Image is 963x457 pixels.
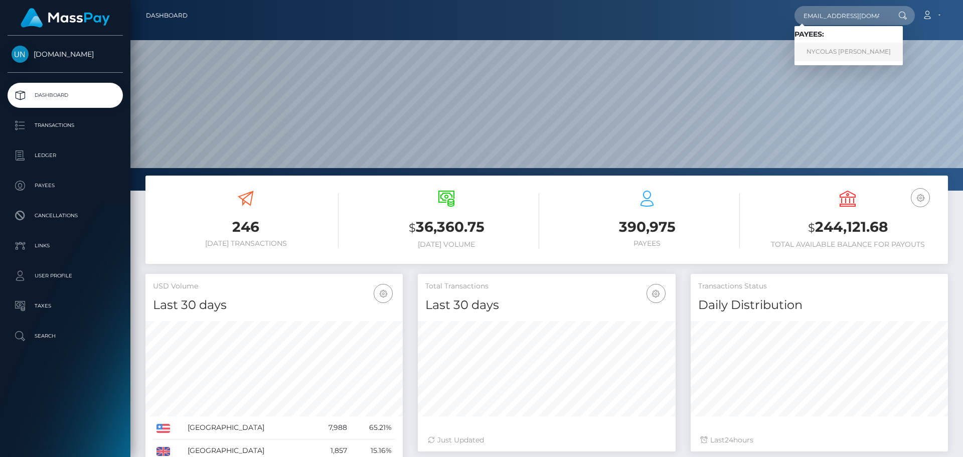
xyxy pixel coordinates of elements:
a: User Profile [8,263,123,288]
p: Links [12,238,119,253]
h3: 244,121.68 [755,217,940,238]
img: US.png [156,424,170,433]
a: Dashboard [8,83,123,108]
p: Dashboard [12,88,119,103]
p: Cancellations [12,208,119,223]
h4: Daily Distribution [698,296,940,314]
h6: Payees: [794,30,903,39]
h3: 36,360.75 [354,217,539,238]
a: Transactions [8,113,123,138]
img: Unlockt.me [12,46,29,63]
a: Search [8,324,123,349]
input: Search... [794,6,889,25]
a: Dashboard [146,5,188,26]
p: Payees [12,178,119,193]
span: [DOMAIN_NAME] [8,50,123,59]
h3: 390,975 [554,217,740,237]
td: 65.21% [351,416,396,439]
h4: Last 30 days [153,296,395,314]
h6: Total Available Balance for Payouts [755,240,940,249]
p: Taxes [12,298,119,314]
a: NYCOLAS [PERSON_NAME] [794,43,903,61]
p: Transactions [12,118,119,133]
td: 7,988 [311,416,351,439]
p: Search [12,329,119,344]
a: Ledger [8,143,123,168]
h6: [DATE] Transactions [153,239,339,248]
td: [GEOGRAPHIC_DATA] [184,416,311,439]
span: 24 [725,435,733,444]
div: Just Updated [428,435,665,445]
h5: Total Transactions [425,281,668,291]
p: Ledger [12,148,119,163]
a: Taxes [8,293,123,319]
h5: Transactions Status [698,281,940,291]
h5: USD Volume [153,281,395,291]
small: $ [409,221,416,235]
img: MassPay Logo [21,8,110,28]
div: Last hours [701,435,938,445]
small: $ [808,221,815,235]
a: Payees [8,173,123,198]
h3: 246 [153,217,339,237]
p: User Profile [12,268,119,283]
img: GB.png [156,447,170,456]
h6: Payees [554,239,740,248]
a: Cancellations [8,203,123,228]
a: Links [8,233,123,258]
h4: Last 30 days [425,296,668,314]
h6: [DATE] Volume [354,240,539,249]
